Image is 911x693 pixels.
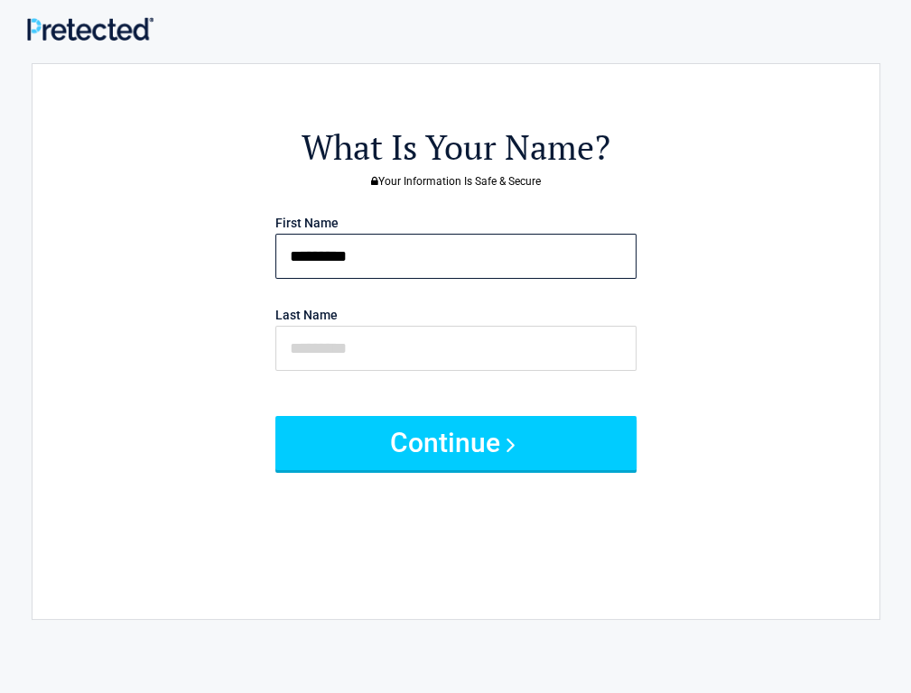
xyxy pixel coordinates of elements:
h2: What Is Your Name? [132,125,780,171]
img: Main Logo [27,17,153,40]
h3: Your Information Is Safe & Secure [132,176,780,187]
button: Continue [275,416,637,470]
label: Last Name [275,309,338,321]
label: First Name [275,217,339,229]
